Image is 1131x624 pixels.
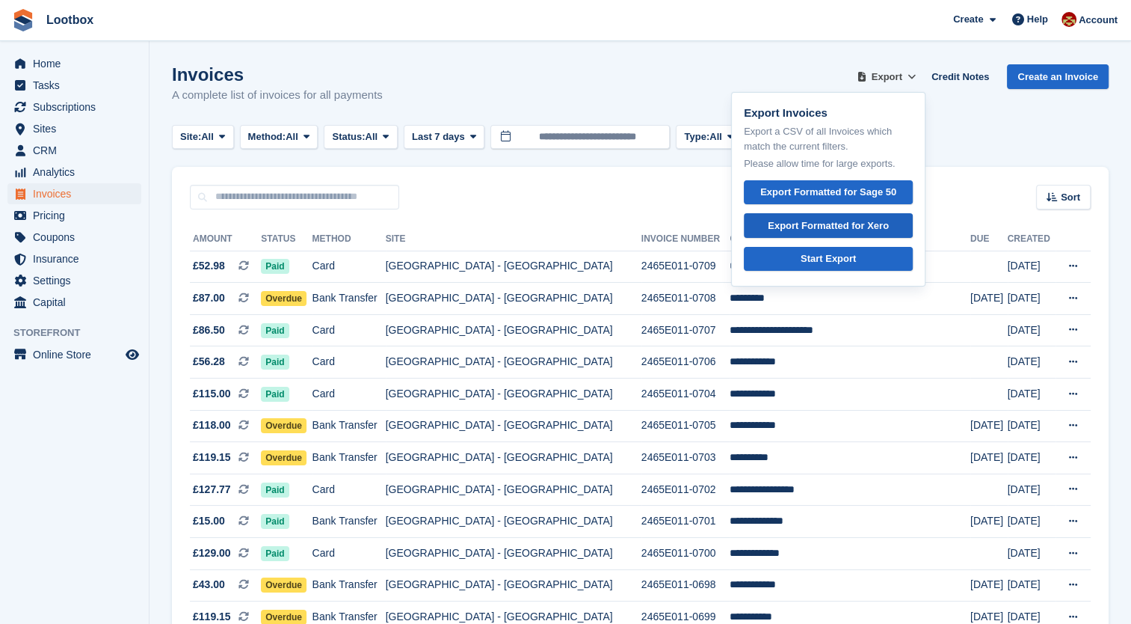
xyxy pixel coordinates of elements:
[33,292,123,313] span: Capital
[1061,12,1076,27] img: Chad Brown
[13,325,149,340] span: Storefront
[744,105,913,122] p: Export Invoices
[7,344,141,365] a: menu
[970,410,1008,442] td: [DATE]
[193,482,231,498] span: £127.77
[123,346,141,364] a: Preview store
[7,292,141,313] a: menu
[872,70,902,85] span: Export
[312,538,386,570] td: Card
[324,125,397,150] button: Status: All
[970,442,1008,474] td: [DATE]
[172,64,383,85] h1: Invoices
[744,213,913,238] a: Export Formatted for Xero
[312,410,386,442] td: Bank Transfer
[641,379,730,411] td: 2465E011-0704
[7,270,141,291] a: menu
[641,569,730,602] td: 2465E011-0698
[641,251,730,283] td: 2465E011-0709
[1008,227,1056,251] th: Created
[193,513,225,529] span: £15.00
[386,283,641,315] td: [GEOGRAPHIC_DATA] - [GEOGRAPHIC_DATA]
[641,314,730,346] td: 2465E011-0707
[312,506,386,538] td: Bank Transfer
[33,53,123,74] span: Home
[1079,13,1118,28] span: Account
[312,569,386,602] td: Bank Transfer
[172,125,234,150] button: Site: All
[1008,410,1056,442] td: [DATE]
[12,9,34,31] img: stora-icon-8386f47178a22dfd0bd8f6a31ec36ba5ce8667c1dd55bd0f319d3a0aa187defe.svg
[33,118,123,139] span: Sites
[193,354,225,370] span: £56.28
[386,251,641,283] td: [GEOGRAPHIC_DATA] - [GEOGRAPHIC_DATA]
[33,344,123,365] span: Online Store
[7,75,141,96] a: menu
[201,129,214,144] span: All
[1008,379,1056,411] td: [DATE]
[40,7,99,32] a: Lootbox
[676,125,742,150] button: Type: All
[953,12,983,27] span: Create
[33,270,123,291] span: Settings
[7,162,141,183] a: menu
[1027,12,1048,27] span: Help
[33,75,123,96] span: Tasks
[261,291,306,306] span: Overdue
[261,514,289,529] span: Paid
[1061,190,1080,205] span: Sort
[1008,251,1056,283] td: [DATE]
[312,227,386,251] th: Method
[1008,442,1056,474] td: [DATE]
[33,205,123,226] span: Pricing
[641,410,730,442] td: 2465E011-0705
[33,97,123,117] span: Subscriptions
[286,129,298,144] span: All
[33,162,123,183] span: Analytics
[193,450,231,465] span: £119.15
[193,545,231,561] span: £129.00
[925,64,995,89] a: Credit Notes
[641,474,730,506] td: 2465E011-0702
[366,129,378,144] span: All
[7,248,141,269] a: menu
[312,442,386,474] td: Bank Transfer
[312,314,386,346] td: Card
[193,258,225,274] span: £52.98
[180,129,201,144] span: Site:
[33,140,123,161] span: CRM
[404,125,485,150] button: Last 7 days
[386,379,641,411] td: [GEOGRAPHIC_DATA] - [GEOGRAPHIC_DATA]
[386,569,641,602] td: [GEOGRAPHIC_DATA] - [GEOGRAPHIC_DATA]
[261,355,289,370] span: Paid
[261,227,312,251] th: Status
[7,227,141,248] a: menu
[412,129,465,144] span: Last 7 days
[386,410,641,442] td: [GEOGRAPHIC_DATA] - [GEOGRAPHIC_DATA]
[193,577,225,593] span: £43.00
[7,97,141,117] a: menu
[193,386,231,402] span: £115.00
[386,442,641,474] td: [GEOGRAPHIC_DATA] - [GEOGRAPHIC_DATA]
[744,156,913,171] p: Please allow time for large exports.
[1008,346,1056,379] td: [DATE]
[193,322,225,338] span: £86.50
[641,283,730,315] td: 2465E011-0708
[172,87,383,104] p: A complete list of invoices for all payments
[730,227,970,251] th: Customer
[744,247,913,272] a: Start Export
[641,538,730,570] td: 2465E011-0700
[33,227,123,248] span: Coupons
[386,538,641,570] td: [GEOGRAPHIC_DATA] - [GEOGRAPHIC_DATA]
[312,346,386,379] td: Card
[1008,283,1056,315] td: [DATE]
[1008,474,1056,506] td: [DATE]
[386,227,641,251] th: Site
[744,180,913,205] a: Export Formatted for Sage 50
[709,129,722,144] span: All
[386,346,641,379] td: [GEOGRAPHIC_DATA] - [GEOGRAPHIC_DATA]
[854,64,919,89] button: Export
[332,129,365,144] span: Status:
[33,183,123,204] span: Invoices
[641,227,730,251] th: Invoice Number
